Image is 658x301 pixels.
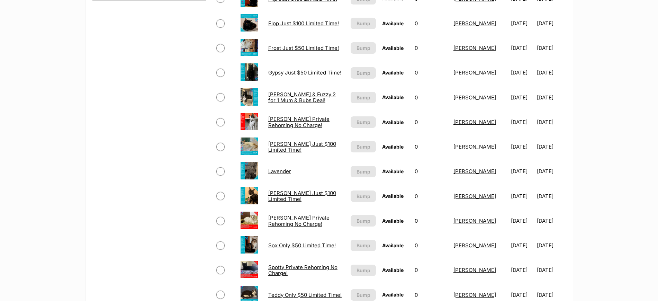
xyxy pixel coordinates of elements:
[382,193,404,199] span: Available
[537,159,565,183] td: [DATE]
[357,168,370,175] span: Bump
[508,36,536,60] td: [DATE]
[453,267,496,273] a: [PERSON_NAME]
[268,264,337,276] a: Spotty Private Rehoming No Charge!
[537,86,565,109] td: [DATE]
[268,292,342,298] a: Teddy Only $50 Limited Time!
[382,70,404,76] span: Available
[268,242,336,249] a: Sox Only $50 Limited Time!
[412,86,450,109] td: 0
[241,63,258,81] img: Gypsy Just $50 Limited Time!
[382,94,404,100] span: Available
[357,44,370,52] span: Bump
[351,215,376,227] button: Bump
[382,242,404,248] span: Available
[453,94,496,101] a: [PERSON_NAME]
[537,61,565,85] td: [DATE]
[241,39,258,56] img: Frost Just $50 Limited Time!
[508,258,536,282] td: [DATE]
[508,184,536,208] td: [DATE]
[268,190,336,202] a: [PERSON_NAME] Just $100 Limited Time!
[268,20,339,27] a: Flop Just $100 Limited Time!
[453,69,496,76] a: [PERSON_NAME]
[351,191,376,202] button: Bump
[453,119,496,125] a: [PERSON_NAME]
[357,20,370,27] span: Bump
[357,118,370,126] span: Bump
[268,141,336,153] a: [PERSON_NAME] Just $100 Limited Time!
[537,209,565,233] td: [DATE]
[268,116,330,128] a: [PERSON_NAME] Private Rehoming No Charge!
[412,110,450,134] td: 0
[357,193,370,200] span: Bump
[508,233,536,257] td: [DATE]
[382,168,404,174] span: Available
[351,240,376,251] button: Bump
[453,45,496,51] a: [PERSON_NAME]
[268,168,291,175] a: Lavender
[351,42,376,54] button: Bump
[508,86,536,109] td: [DATE]
[357,69,370,77] span: Bump
[453,218,496,224] a: [PERSON_NAME]
[351,289,376,301] button: Bump
[412,258,450,282] td: 0
[453,292,496,298] a: [PERSON_NAME]
[412,36,450,60] td: 0
[382,119,404,125] span: Available
[508,135,536,159] td: [DATE]
[508,11,536,35] td: [DATE]
[508,110,536,134] td: [DATE]
[382,292,404,298] span: Available
[453,193,496,200] a: [PERSON_NAME]
[453,143,496,150] a: [PERSON_NAME]
[382,267,404,273] span: Available
[412,184,450,208] td: 0
[357,267,370,274] span: Bump
[537,135,565,159] td: [DATE]
[382,45,404,51] span: Available
[382,218,404,224] span: Available
[453,168,496,175] a: [PERSON_NAME]
[508,61,536,85] td: [DATE]
[268,45,339,51] a: Frost Just $50 Limited Time!
[268,69,341,76] a: Gypsy Just $50 Limited Time!
[357,217,370,224] span: Bump
[357,242,370,249] span: Bump
[351,116,376,128] button: Bump
[537,184,565,208] td: [DATE]
[412,159,450,183] td: 0
[351,141,376,152] button: Bump
[268,214,330,227] a: [PERSON_NAME] Private Rehoming No Charge!
[351,166,376,177] button: Bump
[508,209,536,233] td: [DATE]
[412,11,450,35] td: 0
[537,36,565,60] td: [DATE]
[537,258,565,282] td: [DATE]
[351,265,376,276] button: Bump
[537,233,565,257] td: [DATE]
[412,61,450,85] td: 0
[357,143,370,150] span: Bump
[453,20,496,27] a: [PERSON_NAME]
[412,209,450,233] td: 0
[357,291,370,299] span: Bump
[382,20,404,26] span: Available
[412,135,450,159] td: 0
[268,91,336,104] a: [PERSON_NAME] & Fuzzy 2 for 1 Mum & Bubs Deal!
[357,94,370,101] span: Bump
[351,18,376,29] button: Bump
[453,242,496,249] a: [PERSON_NAME]
[537,110,565,134] td: [DATE]
[351,92,376,103] button: Bump
[508,159,536,183] td: [DATE]
[537,11,565,35] td: [DATE]
[412,233,450,257] td: 0
[351,67,376,79] button: Bump
[382,144,404,150] span: Available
